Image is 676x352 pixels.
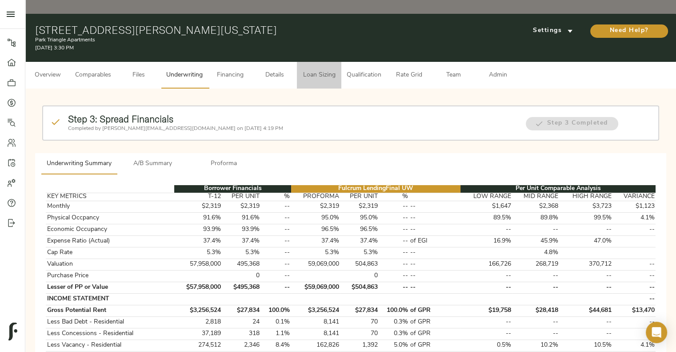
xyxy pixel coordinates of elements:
td: -- [379,247,409,259]
td: 1.1% [260,328,291,340]
td: -- [612,282,656,293]
td: Lesser of PP or Value [46,282,174,293]
td: -- [260,201,291,212]
td: 24 [222,316,260,328]
td: 0.3% [379,316,409,328]
td: $2,319 [291,201,340,212]
td: 37.4% [174,235,222,247]
td: 70 [340,316,379,328]
td: 57,958,000 [174,259,222,270]
td: -- [612,259,656,270]
td: of GPR [409,305,461,316]
td: -- [379,270,409,282]
td: $57,958,000 [174,282,222,293]
th: % [260,193,291,201]
td: -- [612,270,656,282]
td: Less Concessions - Residential [46,328,174,340]
th: KEY METRICS [46,193,174,201]
span: Comparables [75,70,111,81]
td: 0.5% [460,340,512,351]
td: -- [560,282,613,293]
td: -- [512,224,560,235]
span: Proforma [193,158,254,170]
span: Loan Sizing [302,70,336,81]
td: -- [560,328,613,340]
td: Cap Rate [46,247,174,259]
td: Monthly [46,201,174,212]
td: -- [460,282,512,293]
td: 91.6% [174,212,222,224]
td: $28,418 [512,305,560,316]
td: -- [409,247,461,259]
td: $1,123 [612,201,656,212]
td: 0 [222,270,260,282]
td: -- [260,247,291,259]
td: 0.3% [379,328,409,340]
td: -- [379,259,409,270]
span: A/B Summary [122,158,183,170]
span: Underwriting Summary [47,158,112,170]
span: Need Help? [599,25,659,36]
td: -- [260,224,291,235]
td: 10.2% [512,340,560,351]
td: -- [560,224,613,235]
td: 504,863 [340,259,379,270]
td: $2,319 [174,201,222,212]
td: 2,346 [222,340,260,351]
td: $2,319 [340,201,379,212]
td: 37.4% [340,235,379,247]
td: 268,719 [512,259,560,270]
td: $27,834 [222,305,260,316]
th: MID RANGE [512,193,560,201]
td: $59,069,000 [291,282,340,293]
td: 274,512 [174,340,222,351]
td: $13,470 [612,305,656,316]
td: 2,818 [174,316,222,328]
td: Gross Potential Rent [46,305,174,316]
td: Purchase Price [46,270,174,282]
td: 8,141 [291,328,340,340]
td: $495,368 [222,282,260,293]
td: -- [409,282,461,293]
td: 8,141 [291,316,340,328]
td: $3,723 [560,201,613,212]
td: -- [512,270,560,282]
td: $27,834 [340,305,379,316]
td: -- [379,212,409,224]
span: Team [436,70,470,81]
td: -- [560,270,613,282]
td: of EGI [409,235,461,247]
th: PROFORMA [291,193,340,201]
p: Park Triangle Apartments [35,36,456,44]
td: 1,392 [340,340,379,351]
td: $3,256,524 [174,305,222,316]
td: 95.0% [291,212,340,224]
td: Less Bad Debt - Residential [46,316,174,328]
td: $2,319 [222,201,260,212]
th: PER UNIT [340,193,379,201]
th: % [379,193,409,201]
td: 162,826 [291,340,340,351]
td: $19,758 [460,305,512,316]
td: -- [409,201,461,212]
td: -- [260,212,291,224]
td: 93.9% [222,224,260,235]
td: -- [512,316,560,328]
span: Admin [481,70,515,81]
td: -- [612,316,656,328]
span: Financing [213,70,247,81]
td: 99.5% [560,212,613,224]
td: -- [409,259,461,270]
strong: Step 3: Spread Financials [68,113,173,125]
td: 5.0% [379,340,409,351]
td: 100.0% [379,305,409,316]
td: 96.5% [291,224,340,235]
td: 45.9% [512,235,560,247]
td: -- [379,201,409,212]
td: -- [512,328,560,340]
th: LOW RANGE [460,193,512,201]
td: INCOME STATEMENT [46,293,174,305]
td: 4.8% [512,247,560,259]
button: Settings [520,24,586,37]
td: Physical Occpancy [46,212,174,224]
